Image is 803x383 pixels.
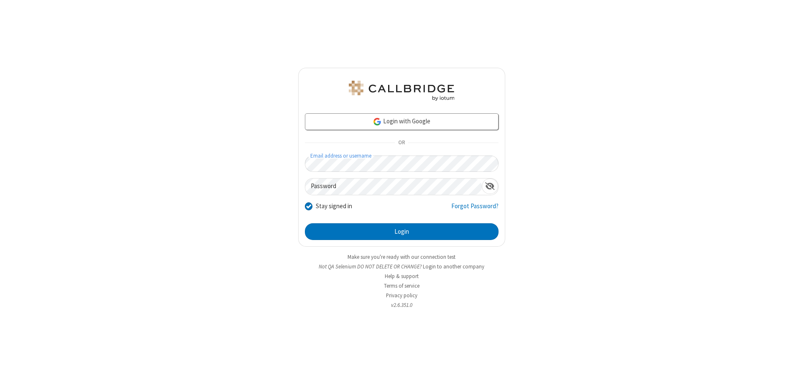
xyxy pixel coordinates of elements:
li: v2.6.351.0 [298,301,505,309]
button: Login [305,223,499,240]
a: Make sure you're ready with our connection test [348,253,455,260]
label: Stay signed in [316,202,352,211]
a: Terms of service [384,282,419,289]
a: Forgot Password? [451,202,499,217]
span: OR [395,137,408,149]
a: Privacy policy [386,292,417,299]
input: Password [305,179,482,195]
a: Help & support [385,273,419,280]
input: Email address or username [305,156,499,172]
a: Login with Google [305,113,499,130]
div: Show password [482,179,498,194]
button: Login to another company [423,263,484,271]
li: Not QA Selenium DO NOT DELETE OR CHANGE? [298,263,505,271]
img: google-icon.png [373,117,382,126]
img: QA Selenium DO NOT DELETE OR CHANGE [347,81,456,101]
